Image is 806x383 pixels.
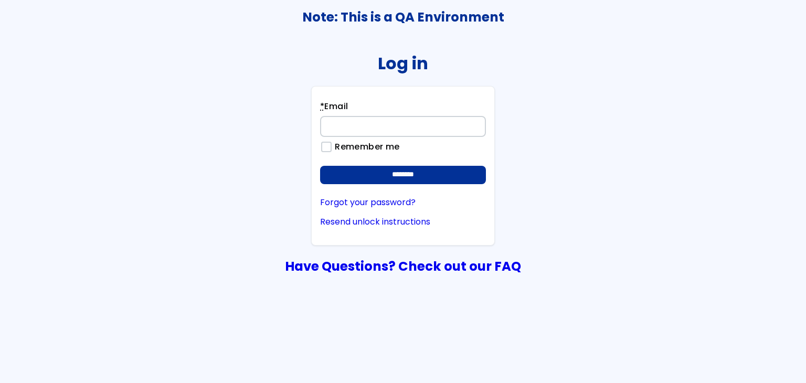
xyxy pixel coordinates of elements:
a: Have Questions? Check out our FAQ [285,257,521,275]
a: Resend unlock instructions [320,217,486,227]
label: Email [320,100,348,116]
abbr: required [320,100,324,112]
label: Remember me [330,142,399,152]
h2: Log in [378,54,428,73]
h3: Note: This is a QA Environment [1,10,805,25]
a: Forgot your password? [320,198,486,207]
